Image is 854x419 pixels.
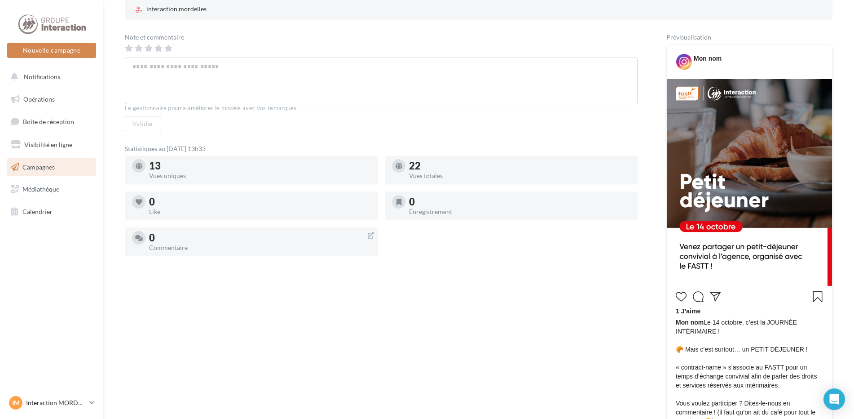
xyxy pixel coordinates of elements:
a: interaction.mordelles [132,3,363,16]
span: Opérations [23,95,55,103]
button: Notifications [5,67,94,86]
div: Like [149,209,370,215]
div: 22 [409,161,630,171]
button: Nouvelle campagne [7,43,96,58]
div: Vues totales [409,173,630,179]
div: Statistiques au [DATE] 13h33 [125,146,638,152]
svg: J’aime [676,291,687,302]
div: interaction.mordelles [132,3,208,16]
span: Visibilité en ligne [24,141,72,148]
span: Boîte de réception [23,118,74,125]
div: 0 [149,197,370,207]
span: Médiathèque [22,185,59,193]
div: Commentaire [149,245,370,251]
span: Calendrier [22,208,53,215]
a: Campagnes [5,158,98,177]
button: Valider [125,116,161,131]
div: Prévisualisation [666,34,832,40]
span: IM [12,398,20,407]
a: Visibilité en ligne [5,135,98,154]
a: Opérations [5,90,98,109]
span: Notifications [24,73,60,80]
svg: Commenter [693,291,704,302]
div: 1 J’aime [676,307,823,318]
div: Open Intercom Messenger [823,388,845,410]
div: Note et commentaire [125,34,638,40]
svg: Partager la publication [710,291,721,302]
div: Vues uniques [149,173,370,179]
span: Mon nom [676,319,704,326]
div: Le gestionnaire pourra améliorer le modèle avec vos remarques [125,104,638,112]
div: Mon nom [694,54,722,63]
p: Interaction MORDELLES [26,398,86,407]
a: Boîte de réception [5,112,98,131]
span: Campagnes [22,163,55,170]
div: Enregistrement [409,209,630,215]
a: Calendrier [5,202,98,221]
a: Médiathèque [5,180,98,199]
div: 0 [409,197,630,207]
div: 0 [149,233,370,243]
a: IM Interaction MORDELLES [7,394,96,411]
svg: Enregistrer [812,291,823,302]
div: 13 [149,161,370,171]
